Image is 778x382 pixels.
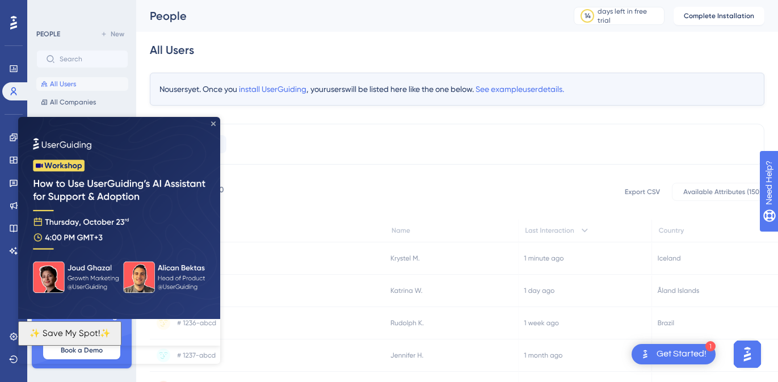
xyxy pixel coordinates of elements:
[705,341,716,351] div: 1
[50,79,76,89] span: All Users
[27,3,71,16] span: Need Help?
[476,85,564,94] span: See example user details.
[50,98,96,107] span: All Companies
[674,7,764,25] button: Complete Installation
[150,42,194,58] div: All Users
[193,5,197,9] div: Close Preview
[150,8,545,24] div: People
[730,337,764,371] iframe: UserGuiding AI Assistant Launcher
[638,347,652,361] img: launcher-image-alternative-text
[96,27,128,41] button: New
[598,7,661,25] div: days left in free trial
[684,11,754,20] span: Complete Installation
[150,73,764,106] div: No users yet. Once you , your users will be listed here like the one below.
[36,30,60,39] div: PEOPLE
[632,344,716,364] div: Open Get Started! checklist, remaining modules: 1
[60,55,119,63] input: Search
[657,348,706,360] div: Get Started!
[111,30,124,39] span: New
[584,11,591,20] div: 14
[36,77,128,91] button: All Users
[239,85,306,94] span: install UserGuiding
[36,95,128,109] button: All Companies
